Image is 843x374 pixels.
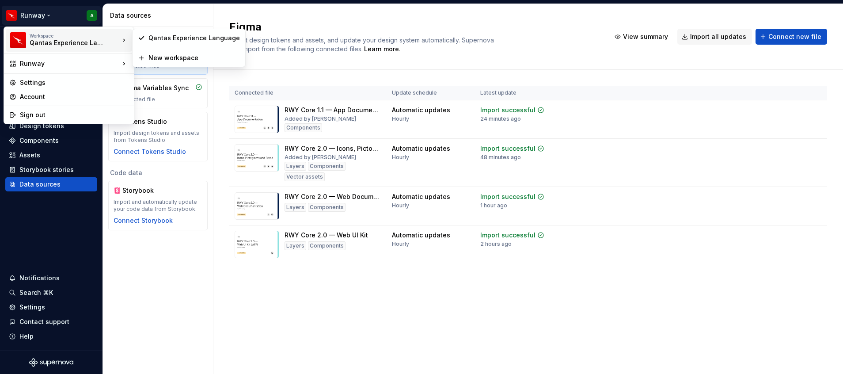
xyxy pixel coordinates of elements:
[20,111,129,119] div: Sign out
[20,78,129,87] div: Settings
[10,32,26,48] img: 6b187050-a3ed-48aa-8485-808e17fcee26.png
[148,34,240,42] div: Qantas Experience Language
[148,53,240,62] div: New workspace
[30,33,120,38] div: Workspace
[20,59,120,68] div: Runway
[30,38,105,47] div: Qantas Experience Language
[20,92,129,101] div: Account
